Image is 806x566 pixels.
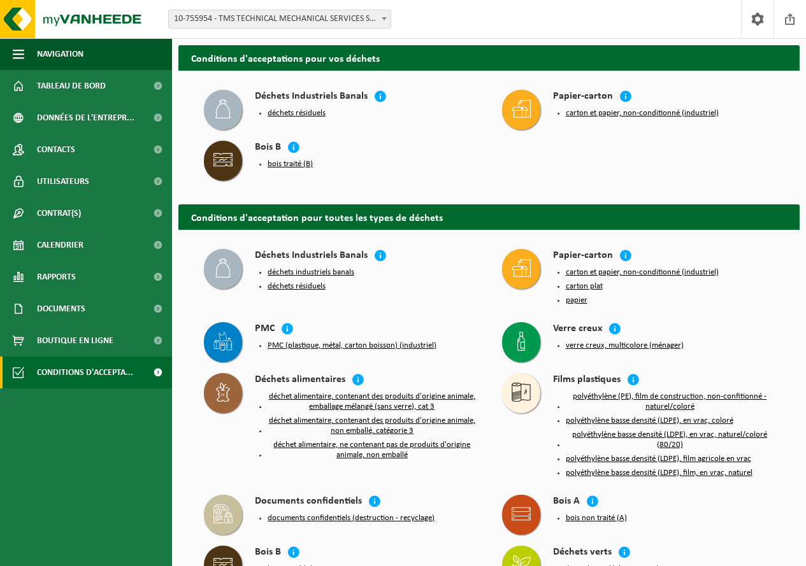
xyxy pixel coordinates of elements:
[37,357,133,388] span: Conditions d'accepta...
[553,546,612,560] h4: Déchets verts
[37,261,76,293] span: Rapports
[268,159,313,169] button: bois traité (B)
[553,495,580,509] h4: Bois A
[268,281,326,292] button: déchets résiduels
[255,373,345,388] h4: Déchets alimentaires
[37,229,83,261] span: Calendrier
[37,166,89,197] span: Utilisateurs
[566,281,603,292] button: carton plat
[553,90,613,104] h4: Papier-carton
[37,134,75,166] span: Contacts
[168,10,391,29] span: 10-755954 - TMS TECHNICAL MECHANICAL SERVICES SA - ALLEUR
[566,454,751,464] button: polyéthylène basse densité (LDPE), film agricole en vrac
[255,141,281,155] h4: Bois B
[255,546,281,560] h4: Bois B
[178,204,800,229] h2: Conditions d'acceptation pour toutes les types de déchets
[255,249,368,264] h4: Déchets Industriels Banals
[553,249,613,264] h4: Papier-carton
[566,416,733,426] button: polyéthylène basse densité (LDPE), en vrac, coloré
[553,322,602,337] h4: Verre creux
[566,295,587,306] button: papier
[255,322,275,337] h4: PMC
[37,70,106,102] span: Tableau de bord
[566,430,775,450] button: polyéthylène basse densité (LDPE), en vrac, naturel/coloré (80/20)
[268,416,477,436] button: déchet alimentaire, contenant des produits d'origine animale, non emballé, catégorie 3
[178,45,800,70] h2: Conditions d'acceptations pour vos déchets
[566,468,752,478] button: polyéthylène basse densité (LDPE), film, en vrac, naturel
[37,325,113,357] span: Boutique en ligne
[268,341,436,351] button: PMC (plastique, métal, carton boisson) (industriel)
[169,10,391,28] span: 10-755954 - TMS TECHNICAL MECHANICAL SERVICES SA - ALLEUR
[268,108,326,118] button: déchets résiduels
[255,495,362,509] h4: Documents confidentiels
[37,293,85,325] span: Documents
[37,38,83,70] span: Navigation
[566,108,719,118] button: carton et papier, non-conditionné (industriel)
[268,392,477,412] button: déchet alimentaire, contenant des produits d'origine animale, emballage mélangé (sans verre), cat 3
[566,392,775,412] button: polyéthylène (PE), film de construction, non-confitionné - naturel/coloré
[566,341,684,351] button: verre creux, multicolore (ménager)
[37,197,81,229] span: Contrat(s)
[553,373,621,388] h4: Films plastiques
[268,440,477,460] button: déchet alimentaire, ne contenant pas de produits d'origine animale, non emballé
[268,513,435,523] button: documents confidentiels (destruction - recyclage)
[566,267,719,278] button: carton et papier, non-conditionné (industriel)
[37,102,134,134] span: Données de l'entrepr...
[255,90,368,104] h4: Déchets Industriels Banals
[268,267,354,278] button: déchets industriels banals
[566,513,627,523] button: bois non traité (A)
